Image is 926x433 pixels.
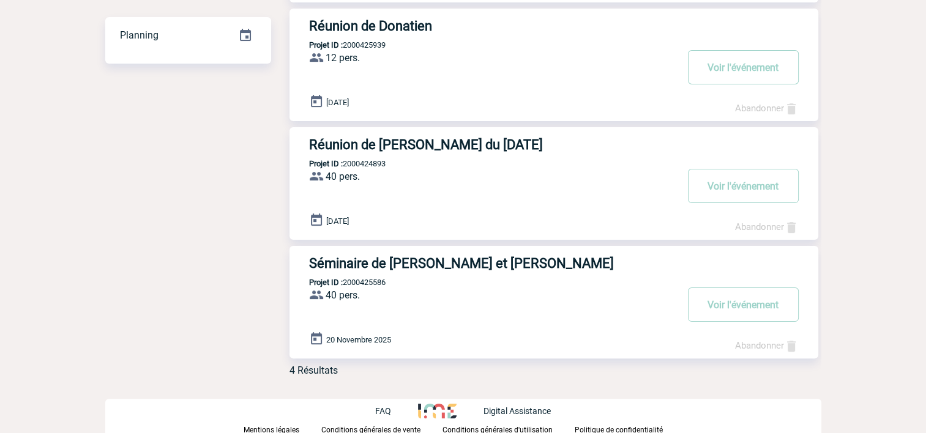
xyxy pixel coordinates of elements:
[735,340,799,351] a: Abandonner
[309,40,343,50] b: Projet ID :
[326,98,349,107] span: [DATE]
[309,159,343,168] b: Projet ID :
[120,29,159,41] span: Planning
[289,18,818,34] a: Réunion de Donatien
[105,17,271,54] div: Retrouvez ici tous vos événements organisés par date et état d'avancement
[289,159,386,168] p: 2000424893
[375,404,418,416] a: FAQ
[326,289,360,301] span: 40 pers.
[735,103,799,114] a: Abandonner
[105,17,271,53] a: Planning
[484,406,551,416] p: Digital Assistance
[326,52,360,64] span: 12 pers.
[309,256,676,271] h3: Séminaire de [PERSON_NAME] et [PERSON_NAME]
[688,169,799,203] button: Voir l'événement
[688,287,799,322] button: Voir l'événement
[309,137,676,152] h3: Réunion de [PERSON_NAME] du [DATE]
[688,50,799,84] button: Voir l'événement
[326,171,360,182] span: 40 pers.
[326,216,349,226] span: [DATE]
[375,406,391,416] p: FAQ
[326,335,391,344] span: 20 Novembre 2025
[289,40,386,50] p: 2000425939
[309,278,343,287] b: Projet ID :
[289,278,386,287] p: 2000425586
[289,137,818,152] a: Réunion de [PERSON_NAME] du [DATE]
[309,18,676,34] h3: Réunion de Donatien
[289,256,818,271] a: Séminaire de [PERSON_NAME] et [PERSON_NAME]
[289,365,338,376] div: 4 Résultats
[735,221,799,232] a: Abandonner
[418,404,456,418] img: http://www.idealmeetingsevents.fr/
